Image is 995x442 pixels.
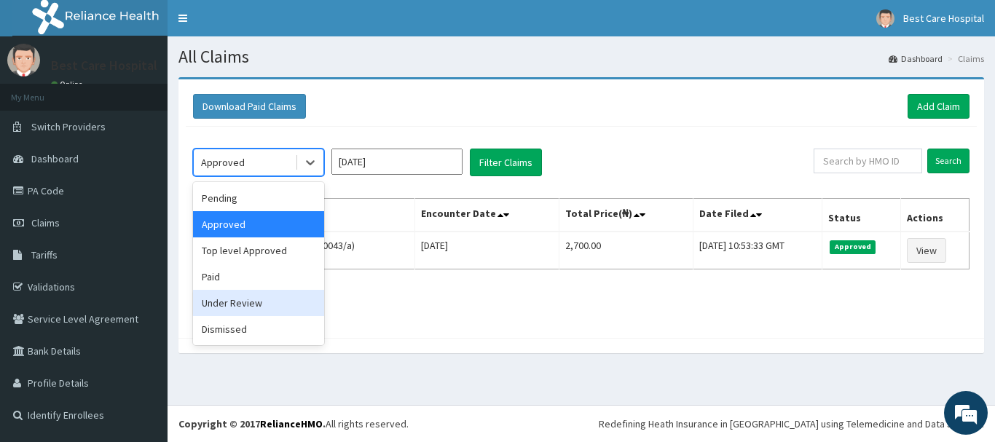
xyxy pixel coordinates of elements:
[415,199,559,232] th: Encounter Date
[7,44,40,76] img: User Image
[51,59,157,72] p: Best Care Hospital
[193,94,306,119] button: Download Paid Claims
[693,199,822,232] th: Date Filed
[193,237,324,264] div: Top level Approved
[693,232,822,269] td: [DATE] 10:53:33 GMT
[31,152,79,165] span: Dashboard
[51,79,86,90] a: Online
[559,232,693,269] td: 2,700.00
[559,199,693,232] th: Total Price(₦)
[31,216,60,229] span: Claims
[876,9,894,28] img: User Image
[31,248,58,261] span: Tariffs
[944,52,984,65] li: Claims
[903,12,984,25] span: Best Care Hospital
[193,290,324,316] div: Under Review
[822,199,901,232] th: Status
[168,405,995,442] footer: All rights reserved.
[31,120,106,133] span: Switch Providers
[193,264,324,290] div: Paid
[599,417,984,431] div: Redefining Heath Insurance in [GEOGRAPHIC_DATA] using Telemedicine and Data Science!
[193,316,324,342] div: Dismissed
[907,238,946,263] a: View
[830,240,876,253] span: Approved
[76,82,245,100] div: Chat with us now
[27,73,59,109] img: d_794563401_company_1708531726252_794563401
[331,149,463,175] input: Select Month and Year
[889,52,943,65] a: Dashboard
[239,7,274,42] div: Minimize live chat window
[178,417,326,430] strong: Copyright © 2017 .
[470,149,542,176] button: Filter Claims
[201,155,245,170] div: Approved
[193,185,324,211] div: Pending
[178,47,984,66] h1: All Claims
[908,94,970,119] a: Add Claim
[7,291,278,342] textarea: Type your message and hit 'Enter'
[84,130,201,277] span: We're online!
[193,211,324,237] div: Approved
[260,417,323,430] a: RelianceHMO
[814,149,922,173] input: Search by HMO ID
[927,149,970,173] input: Search
[415,232,559,269] td: [DATE]
[901,199,970,232] th: Actions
